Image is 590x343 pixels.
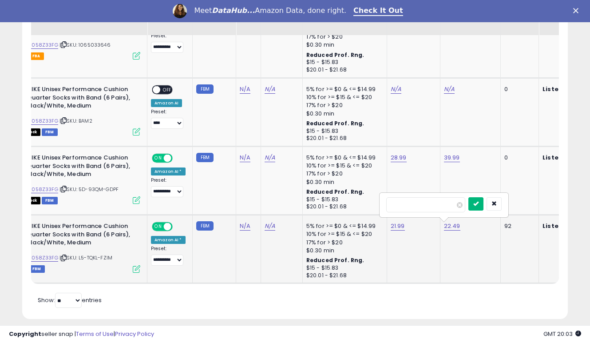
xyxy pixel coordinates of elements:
[542,153,583,162] b: Listed Price:
[306,51,364,59] b: Reduced Prof. Rng.
[59,254,112,261] span: | SKU: L5-TQKL-FZIM
[306,203,380,211] div: $20.01 - $21.68
[151,99,182,107] div: Amazon AI
[25,254,58,262] a: B0058Z33FG
[306,178,380,186] div: $0.30 min
[38,296,102,304] span: Show: entries
[306,128,380,135] div: $15 - $15.83
[543,330,581,338] span: 2025-10-12 20:03 GMT
[306,110,380,118] div: $0.30 min
[542,85,583,93] b: Listed Price:
[504,85,532,93] div: 0
[306,154,380,162] div: 5% for >= $0 & <= $14.99
[153,155,164,162] span: ON
[59,186,119,193] span: | SKU: 5D-93QM-GDPF
[306,93,380,101] div: 10% for >= $15 & <= $20
[306,230,380,238] div: 10% for >= $15 & <= $20
[306,41,380,49] div: $0.30 min
[391,153,407,162] a: 28.99
[306,120,364,127] b: Reduced Prof. Rng.
[542,222,583,230] b: Listed Price:
[504,222,532,230] div: 92
[9,330,41,338] strong: Copyright
[444,222,460,231] a: 22.49
[306,264,380,272] div: $15 - $15.83
[306,239,380,247] div: 17% for > $20
[265,85,275,94] a: N/A
[306,162,380,170] div: 10% for >= $15 & <= $20
[306,170,380,178] div: 17% for > $20
[240,85,250,94] a: N/A
[27,85,135,112] b: NIKE Unisex Performance Cushion Quarter Socks with Band (6 Pairs), Black/White, Medium
[25,41,58,49] a: B0058Z33FG
[171,223,186,231] span: OFF
[29,52,44,60] span: FBA
[27,222,135,249] b: NIKE Unisex Performance Cushion Quarter Socks with Band (6 Pairs), Black/White, Medium
[391,85,401,94] a: N/A
[306,33,380,41] div: 17% for > $20
[573,8,582,13] div: Close
[151,109,186,129] div: Preset:
[265,222,275,231] a: N/A
[444,85,455,94] a: N/A
[9,330,154,339] div: seller snap | |
[171,155,186,162] span: OFF
[115,330,154,338] a: Privacy Policy
[306,188,364,195] b: Reduced Prof. Rng.
[196,84,214,94] small: FBM
[196,153,214,162] small: FBM
[151,168,186,175] div: Amazon AI *
[306,101,380,109] div: 17% for > $20
[265,153,275,162] a: N/A
[151,246,186,266] div: Preset:
[306,59,380,66] div: $15 - $15.83
[194,6,346,15] div: Meet Amazon Data, done right.
[306,272,380,279] div: $20.01 - $21.68
[306,222,380,230] div: 5% for >= $0 & <= $14.99
[306,85,380,93] div: 5% for >= $0 & <= $14.99
[59,41,111,48] span: | SKU: 1065033646
[444,153,460,162] a: 39.99
[29,265,45,273] span: FBM
[306,66,380,74] div: $20.01 - $21.68
[196,221,214,231] small: FBM
[504,154,532,162] div: 0
[306,196,380,203] div: $15 - $15.83
[42,128,58,136] span: FBM
[173,4,187,18] img: Profile image for Georgie
[240,222,250,231] a: N/A
[240,153,250,162] a: N/A
[76,330,114,338] a: Terms of Use
[391,222,405,231] a: 21.99
[27,154,135,181] b: NIKE Unisex Performance Cushion Quarter Socks with Band (6 Pairs), Black/White, Medium
[25,186,58,193] a: B0058Z33FG
[151,33,186,53] div: Preset:
[212,6,255,15] i: DataHub...
[151,177,186,197] div: Preset:
[306,247,380,255] div: $0.30 min
[153,223,164,231] span: ON
[160,86,174,94] span: OFF
[151,236,186,244] div: Amazon AI *
[306,256,364,264] b: Reduced Prof. Rng.
[59,117,92,124] span: | SKU: BAM2
[353,6,403,16] a: Check It Out
[306,135,380,142] div: $20.01 - $21.68
[25,117,58,125] a: B0058Z33FG
[42,197,58,204] span: FBM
